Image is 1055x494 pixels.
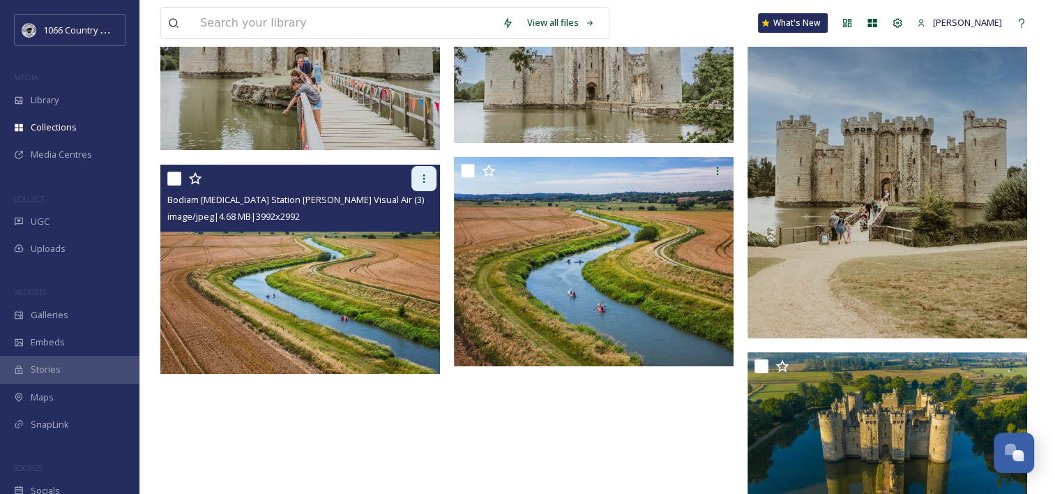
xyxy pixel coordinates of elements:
span: Galleries [31,308,68,322]
span: Stories [31,363,61,376]
button: Open Chat [994,433,1034,473]
a: View all files [520,9,602,36]
span: SnapLink [31,418,69,431]
span: Embeds [31,336,65,349]
span: Collections [31,121,77,134]
span: [PERSON_NAME] [933,16,1002,29]
span: UGC [31,215,50,228]
img: Bodiam Boating Station Sam Moore Visual Air (3).jpg [160,164,440,374]
span: image/jpeg | 4.68 MB | 3992 x 2992 [167,210,300,223]
img: Bodiam Boating Station Sam Moore (4).jpg [454,157,734,367]
img: logo_footerstamp.png [22,23,36,37]
span: Media Centres [31,148,92,161]
a: What's New [758,13,828,33]
span: Uploads [31,242,66,255]
span: SOCIALS [14,463,42,473]
span: WIDGETS [14,287,46,297]
input: Search your library [193,8,495,38]
span: MEDIA [14,72,38,82]
span: Bodiam [MEDICAL_DATA] Station [PERSON_NAME] Visual Air (3).jpg [167,193,439,206]
span: COLLECT [14,193,44,204]
a: [PERSON_NAME] [910,9,1009,36]
span: Maps [31,391,54,404]
span: 1066 Country Marketing [43,23,142,36]
span: Library [31,93,59,107]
